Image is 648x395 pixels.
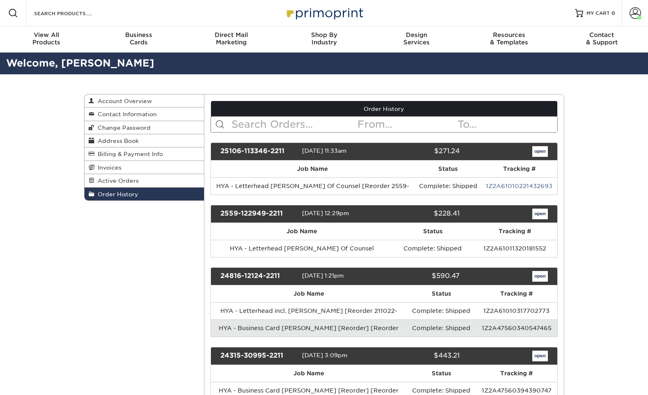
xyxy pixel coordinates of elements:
[283,4,365,22] img: Primoprint
[378,351,466,361] div: $443.21
[611,10,615,16] span: 0
[532,209,548,219] a: open
[532,146,548,157] a: open
[185,31,278,39] span: Direct Mail
[214,351,302,361] div: 24315-30995-2211
[357,117,457,132] input: From...
[472,240,557,257] td: 1Z2A61011320181552
[476,302,557,319] td: 1Z2A61010317702773
[586,10,610,17] span: MY CART
[407,285,476,302] th: Status
[94,111,157,117] span: Contact Information
[278,31,371,39] span: Shop By
[211,223,393,240] th: Job Name
[85,161,204,174] a: Invoices
[185,26,278,53] a: Direct MailMarketing
[85,174,204,187] a: Active Orders
[211,285,407,302] th: Job Name
[476,365,557,382] th: Tracking #
[476,285,557,302] th: Tracking #
[93,31,185,46] div: Cards
[33,8,113,18] input: SEARCH PRODUCTS.....
[211,177,414,195] td: HYA - Letterhead [PERSON_NAME] Of Counsel [Reorder 2559-
[93,31,185,39] span: Business
[378,209,466,219] div: $228.41
[85,121,204,134] a: Change Password
[94,98,152,104] span: Account Overview
[211,161,414,177] th: Job Name
[393,240,472,257] td: Complete: Shipped
[457,117,557,132] input: To...
[302,352,348,358] span: [DATE] 3:09pm
[378,146,466,157] div: $271.24
[555,31,648,39] span: Contact
[407,319,476,337] td: Complete: Shipped
[231,117,357,132] input: Search Orders...
[463,31,556,39] span: Resources
[302,210,349,216] span: [DATE] 12:29pm
[486,183,552,189] a: 1Z2A61010221432693
[94,138,139,144] span: Address Book
[463,26,556,53] a: Resources& Templates
[407,302,476,319] td: Complete: Shipped
[94,124,151,131] span: Change Password
[370,31,463,46] div: Services
[370,26,463,53] a: DesignServices
[85,94,204,108] a: Account Overview
[393,223,472,240] th: Status
[85,147,204,161] a: Billing & Payment Info
[414,161,482,177] th: Status
[85,108,204,121] a: Contact Information
[555,31,648,46] div: & Support
[472,223,557,240] th: Tracking #
[378,271,466,282] div: $590.47
[93,26,185,53] a: BusinessCards
[94,191,138,197] span: Order History
[476,319,557,337] td: 1Z2A47560340547465
[85,134,204,147] a: Address Book
[302,147,347,154] span: [DATE] 11:33am
[85,188,204,200] a: Order History
[94,164,121,171] span: Invoices
[94,151,163,157] span: Billing & Payment Info
[214,271,302,282] div: 24816-12124-2211
[302,272,344,279] span: [DATE] 1:21pm
[214,146,302,157] div: 25106-113346-2211
[407,365,476,382] th: Status
[532,271,548,282] a: open
[94,177,139,184] span: Active Orders
[463,31,556,46] div: & Templates
[414,177,482,195] td: Complete: Shipped
[211,319,407,337] td: HYA - Business Card [PERSON_NAME] [Reorder] [Reorder
[532,351,548,361] a: open
[555,26,648,53] a: Contact& Support
[278,31,371,46] div: Industry
[481,161,557,177] th: Tracking #
[214,209,302,219] div: 2559-122949-2211
[211,240,393,257] td: HYA - Letterhead [PERSON_NAME] Of Counsel
[211,302,407,319] td: HYA - Letterhead incl. [PERSON_NAME] [Reorder 211022-
[211,101,557,117] a: Order History
[185,31,278,46] div: Marketing
[278,26,371,53] a: Shop ByIndustry
[211,365,407,382] th: Job Name
[370,31,463,39] span: Design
